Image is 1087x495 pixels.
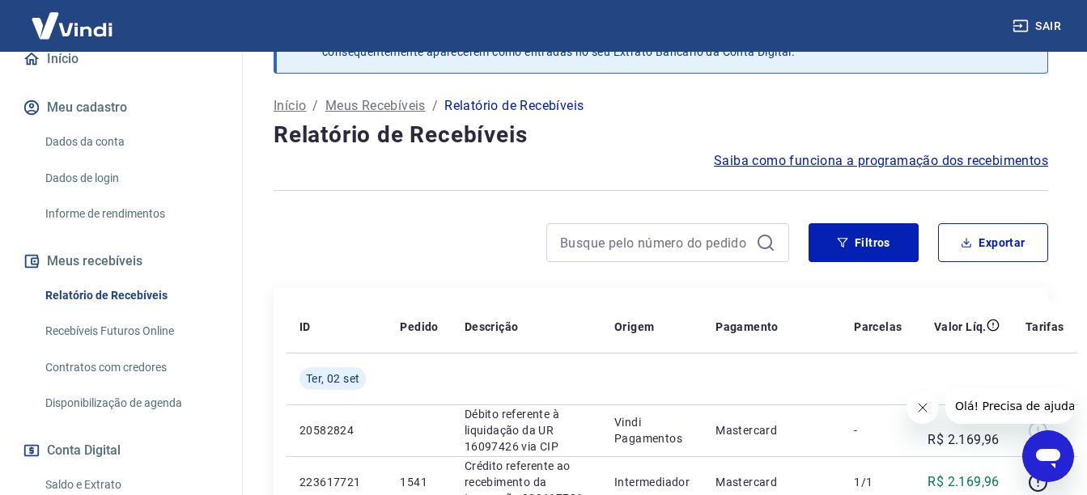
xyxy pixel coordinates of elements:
[715,422,828,438] p: Mastercard
[39,315,223,348] a: Recebíveis Futuros Online
[306,370,359,387] span: Ter, 02 set
[934,319,987,335] p: Valor Líq.
[465,319,519,335] p: Descrição
[400,319,438,335] p: Pedido
[614,414,690,446] p: Vindi Pagamentos
[444,96,584,116] p: Relatório de Recebíveis
[400,474,438,490] p: 1541
[19,1,125,50] img: Vindi
[39,162,223,195] a: Dados de login
[1022,430,1074,482] iframe: Botão para abrir a janela de mensagens
[274,119,1048,151] h4: Relatório de Recebíveis
[39,125,223,159] a: Dados da conta
[312,96,318,116] p: /
[299,319,311,335] p: ID
[907,391,939,424] iframe: Fechar mensagem
[274,96,306,116] a: Início
[432,96,438,116] p: /
[39,279,223,312] a: Relatório de Recebíveis
[854,422,902,438] p: -
[945,388,1074,424] iframe: Mensagem da empresa
[465,406,588,455] p: Débito referente à liquidação da UR 16097426 via CIP
[928,411,999,450] p: -R$ 2.169,96
[614,474,690,490] p: Intermediador
[1025,319,1064,335] p: Tarifas
[1009,11,1068,41] button: Sair
[10,11,136,24] span: Olá! Precisa de ajuda?
[560,231,749,255] input: Busque pelo número do pedido
[854,474,902,490] p: 1/1
[299,422,374,438] p: 20582824
[19,433,223,468] button: Conta Digital
[809,223,919,262] button: Filtros
[854,319,902,335] p: Parcelas
[39,351,223,384] a: Contratos com credores
[325,96,426,116] a: Meus Recebíveis
[614,319,654,335] p: Origem
[715,319,779,335] p: Pagamento
[715,474,828,490] p: Mastercard
[938,223,1048,262] button: Exportar
[19,90,223,125] button: Meu cadastro
[19,243,223,279] button: Meus recebíveis
[928,472,999,492] p: R$ 2.169,96
[39,197,223,231] a: Informe de rendimentos
[299,474,374,490] p: 223617721
[19,41,223,77] a: Início
[714,151,1048,171] a: Saiba como funciona a programação dos recebimentos
[39,387,223,420] a: Disponibilização de agenda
